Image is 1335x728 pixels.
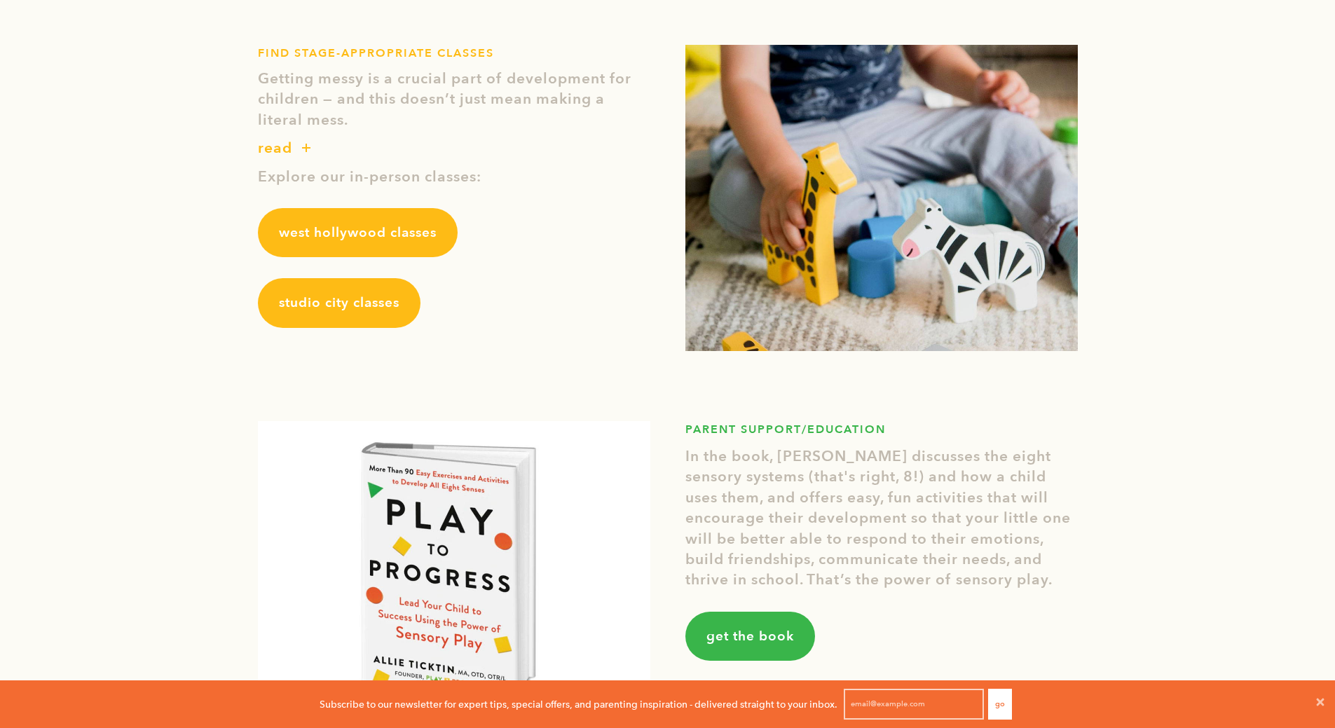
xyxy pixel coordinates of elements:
p: Explore our in-person classes: [258,167,650,187]
h1: PARENT SUPPORT/EDUCATION [685,421,1078,439]
a: west hollywood classes [258,208,458,257]
a: studio city classes [258,278,420,327]
input: email@example.com [844,689,984,720]
p: In the book, [PERSON_NAME] discusses the eight sensory systems (that's right, 8!) and how a child... [685,446,1078,591]
button: Go [988,689,1012,720]
span: west hollywood classes [279,224,437,242]
a: get the book [685,612,815,661]
span: studio city classes [279,294,399,312]
span: get the book [706,627,794,645]
h1: FIND STAGE-APPROPRIATE CLASSES [258,45,650,62]
p: Subscribe to our newsletter for expert tips, special offers, and parenting inspiration - delivere... [320,696,837,712]
p: read [258,137,292,160]
p: Getting messy is a crucial part of development for children — and this doesn’t just mean making a... [258,69,650,130]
